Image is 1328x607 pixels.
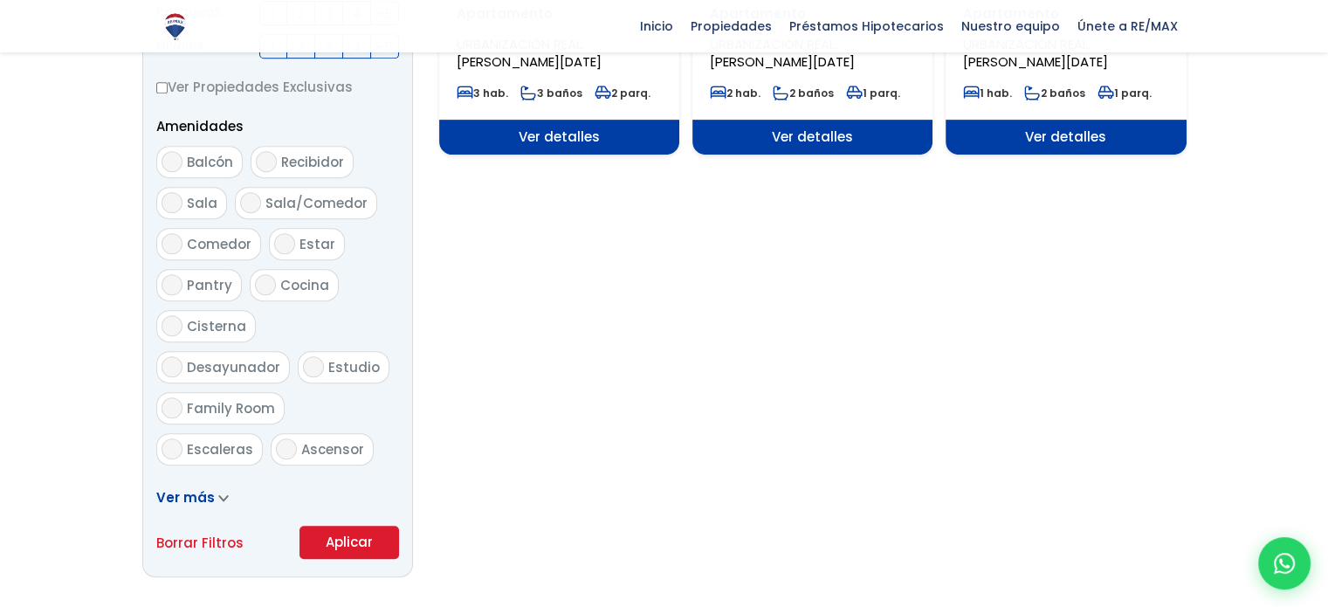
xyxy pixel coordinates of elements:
[187,235,251,253] span: Comedor
[187,153,233,171] span: Balcón
[280,276,329,294] span: Cocina
[187,358,280,376] span: Desayunador
[692,120,932,155] span: Ver detalles
[255,274,276,295] input: Cocina
[846,86,900,100] span: 1 parq.
[710,35,855,71] span: URBANIZACIÓN REAL, [PERSON_NAME][DATE]
[162,151,182,172] input: Balcón
[595,86,650,100] span: 2 parq.
[963,86,1012,100] span: 1 hab.
[162,438,182,459] input: Escaleras
[773,86,834,100] span: 2 baños
[303,356,324,377] input: Estudio
[299,235,335,253] span: Estar
[162,274,182,295] input: Pantry
[156,532,244,554] a: Borrar Filtros
[240,192,261,213] input: Sala/Comedor
[156,82,168,93] input: Ver Propiedades Exclusivas
[1097,86,1152,100] span: 1 parq.
[710,86,760,100] span: 2 hab.
[265,194,368,212] span: Sala/Comedor
[457,35,602,71] span: URBANIZACIÓN REAL, [PERSON_NAME][DATE]
[162,233,182,254] input: Comedor
[187,440,253,459] span: Escaleras
[274,233,295,254] input: Estar
[162,192,182,213] input: Sala
[328,358,380,376] span: Estudio
[187,194,217,212] span: Sala
[162,356,182,377] input: Desayunador
[301,440,364,459] span: Ascensor
[187,399,275,417] span: Family Room
[439,120,679,155] span: Ver detalles
[953,13,1069,39] span: Nuestro equipo
[276,438,297,459] input: Ascensor
[946,120,1186,155] span: Ver detalles
[256,151,277,172] input: Recibidor
[162,397,182,418] input: Family Room
[520,86,582,100] span: 3 baños
[299,526,399,559] button: Aplicar
[963,35,1108,71] span: URBANIZACIÓN REAL, [PERSON_NAME][DATE]
[457,86,508,100] span: 3 hab.
[1024,86,1085,100] span: 2 baños
[156,488,229,507] a: Ver más
[187,276,232,294] span: Pantry
[1069,13,1187,39] span: Únete a RE/MAX
[156,488,215,507] span: Ver más
[631,13,682,39] span: Inicio
[682,13,781,39] span: Propiedades
[281,153,344,171] span: Recibidor
[156,76,399,98] label: Ver Propiedades Exclusivas
[162,315,182,336] input: Cisterna
[160,11,190,42] img: Logo de REMAX
[187,317,246,335] span: Cisterna
[781,13,953,39] span: Préstamos Hipotecarios
[156,115,399,137] p: Amenidades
